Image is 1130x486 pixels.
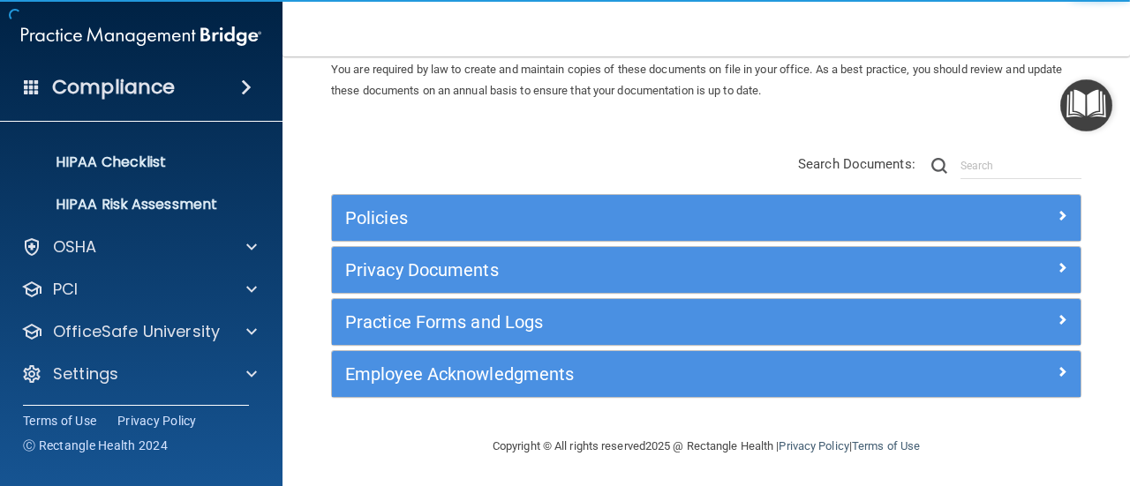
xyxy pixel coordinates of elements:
[11,196,252,213] p: HIPAA Risk Assessment
[384,418,1028,475] div: Copyright © All rights reserved 2025 @ Rectangle Health | |
[52,75,175,100] h4: Compliance
[345,308,1067,336] a: Practice Forms and Logs
[53,321,220,342] p: OfficeSafe University
[960,153,1081,179] input: Search
[1060,79,1112,131] button: Open Resource Center
[21,363,257,385] a: Settings
[345,208,880,228] h5: Policies
[21,19,261,54] img: PMB logo
[931,158,947,174] img: ic-search.3b580494.png
[345,256,1067,284] a: Privacy Documents
[21,236,257,258] a: OSHA
[345,364,880,384] h5: Employee Acknowledgments
[53,363,118,385] p: Settings
[779,439,848,452] a: Privacy Policy
[53,279,78,300] p: PCI
[117,412,197,430] a: Privacy Policy
[798,156,915,172] span: Search Documents:
[331,63,1063,97] span: You are required by law to create and maintain copies of these documents on file in your office. ...
[53,236,97,258] p: OSHA
[345,360,1067,388] a: Employee Acknowledgments
[21,279,257,300] a: PCI
[11,153,252,171] p: HIPAA Checklist
[21,321,257,342] a: OfficeSafe University
[345,260,880,280] h5: Privacy Documents
[23,437,168,454] span: Ⓒ Rectangle Health 2024
[23,412,96,430] a: Terms of Use
[852,439,920,452] a: Terms of Use
[345,312,880,332] h5: Practice Forms and Logs
[345,204,1067,232] a: Policies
